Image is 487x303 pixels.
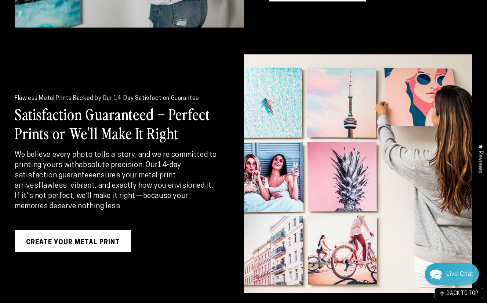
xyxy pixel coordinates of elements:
div: Click to open Judge.me floating reviews tab [473,138,487,179]
img: Woman arranging gallery wall of colorful custom aluminum photo prints – modern metal print collag... [244,54,473,293]
p: We believe every photo tells a story, and we’re committed to printing yours with . Our ensures yo... [15,150,218,212]
strong: 14-day satisfaction guarantee [15,162,181,179]
div: Contact Us Directly [446,263,473,285]
strong: absolute precision [79,162,142,169]
h2: Satisfaction Guaranteed – Perfect Prints or We’ll Make It Right [15,104,218,143]
strong: flawless, vibrant, and exactly how you envisioned it [38,182,211,190]
p: Flawless Metal Prints Backed by Our 14-Day Satisfaction Guarantee [15,94,199,102]
a: Create Your Metal Print [15,230,131,252]
div: Chat widget toggle [425,263,479,285]
span: BACK TO TOP [447,291,479,296]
